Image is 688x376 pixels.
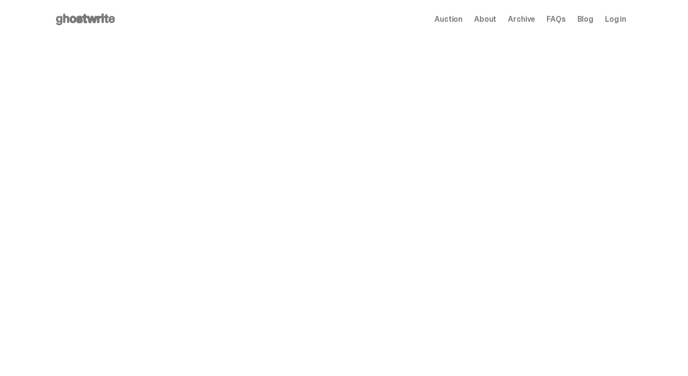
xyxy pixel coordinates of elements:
[474,15,496,23] a: About
[605,15,626,23] a: Log in
[547,15,565,23] a: FAQs
[577,15,593,23] a: Blog
[435,15,463,23] a: Auction
[508,15,535,23] a: Archive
